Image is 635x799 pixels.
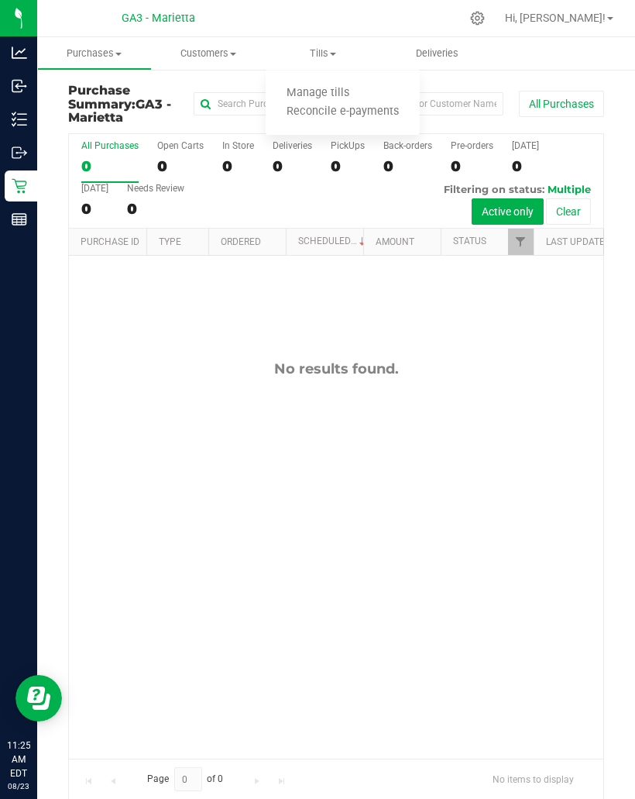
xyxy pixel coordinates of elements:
div: PickUps [331,140,365,151]
button: All Purchases [519,91,604,117]
p: 11:25 AM EDT [7,739,30,780]
div: [DATE] [512,140,539,151]
a: Purchases [37,37,152,70]
a: Deliveries [380,37,495,70]
span: Page of 0 [134,767,236,791]
span: Hi, [PERSON_NAME]! [505,12,606,24]
h3: Purchase Summary: [68,84,194,125]
a: Type [159,236,181,247]
div: Manage settings [468,11,487,26]
iframe: Resource center [15,675,62,722]
span: Reconcile e-payments [266,105,420,119]
inline-svg: Retail [12,178,27,194]
span: GA3 - Marietta [122,12,195,25]
div: Deliveries [273,140,312,151]
a: Tills Manage tills Reconcile e-payments [266,37,380,70]
a: Status [453,236,486,246]
a: Filter [508,229,534,255]
div: 0 [157,157,204,175]
div: 0 [273,157,312,175]
div: 0 [81,157,139,175]
div: Open Carts [157,140,204,151]
div: 0 [222,157,254,175]
span: Filtering on status: [444,183,544,195]
div: 0 [451,157,493,175]
div: 0 [383,157,432,175]
div: 0 [512,157,539,175]
button: Clear [546,198,591,225]
div: 0 [127,200,184,218]
a: Scheduled [298,236,369,246]
inline-svg: Analytics [12,45,27,60]
span: Tills [266,46,380,60]
div: [DATE] [81,183,108,194]
a: Last Updated By [546,236,624,247]
p: 08/23 [7,780,30,792]
div: In Store [222,140,254,151]
div: All Purchases [81,140,139,151]
div: Back-orders [383,140,432,151]
a: Ordered [221,236,261,247]
a: Amount [376,236,414,247]
div: Pre-orders [451,140,493,151]
a: Customers [152,37,266,70]
inline-svg: Outbound [12,145,27,160]
inline-svg: Reports [12,212,27,227]
input: Search Purchase ID, Original ID, State Registry ID or Customer Name... [194,92,503,115]
span: Deliveries [395,46,479,60]
button: Active only [472,198,544,225]
div: 0 [331,157,365,175]
inline-svg: Inbound [12,78,27,94]
span: Purchases [38,46,151,60]
span: Multiple [547,183,591,195]
div: No results found. [69,360,603,377]
div: Needs Review [127,183,184,194]
a: Purchase ID [81,236,139,247]
span: GA3 - Marietta [68,97,171,126]
span: No items to display [480,767,586,790]
inline-svg: Inventory [12,112,27,127]
span: Manage tills [266,87,370,100]
div: 0 [81,200,108,218]
span: Customers [153,46,266,60]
